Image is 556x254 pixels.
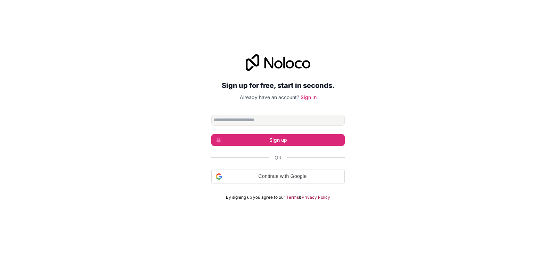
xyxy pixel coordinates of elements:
[211,79,345,92] h2: Sign up for free, start in seconds.
[299,195,302,200] span: &
[286,195,299,200] a: Terms
[211,115,345,126] input: Email address
[211,134,345,146] button: Sign up
[275,154,281,161] span: Or
[211,170,345,183] div: Continue with Google
[302,195,330,200] a: Privacy Policy
[301,94,317,100] a: Sign in
[226,195,285,200] span: By signing up you agree to our
[240,94,299,100] span: Already have an account?
[225,173,340,180] span: Continue with Google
